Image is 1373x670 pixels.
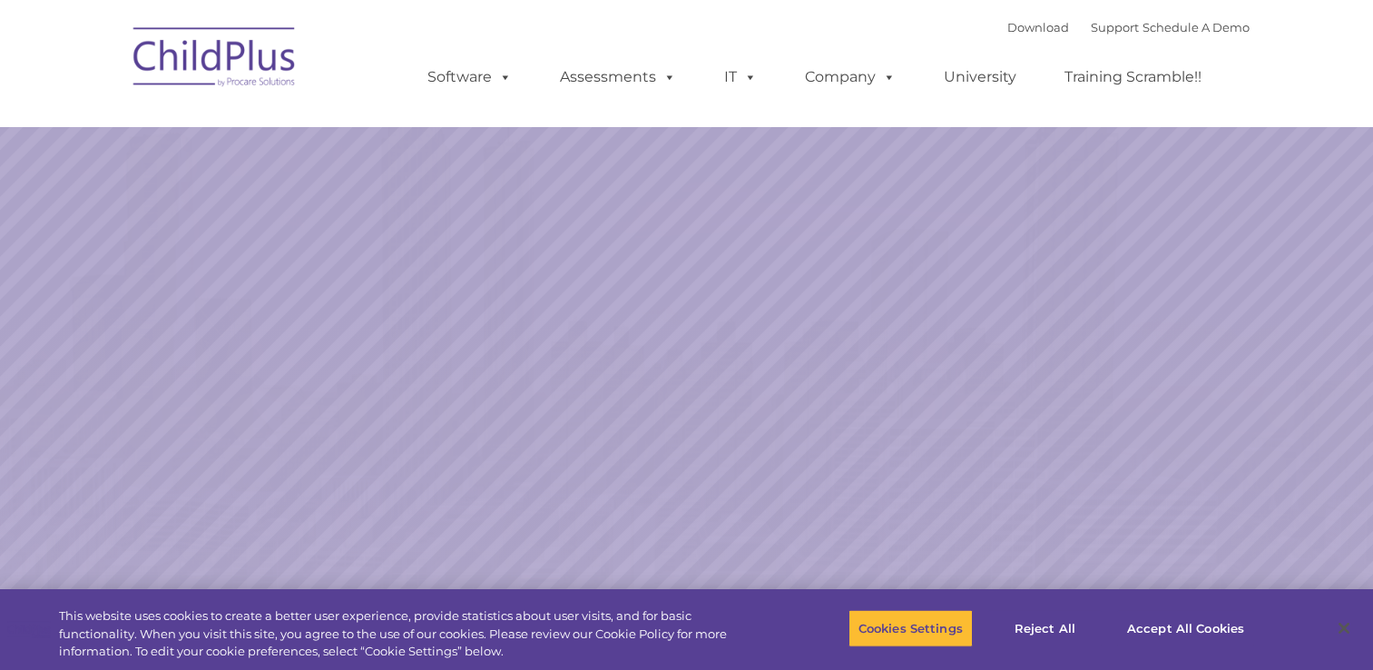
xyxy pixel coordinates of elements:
a: IT [706,59,775,95]
a: Schedule A Demo [1143,20,1250,34]
button: Close [1324,608,1364,648]
button: Accept All Cookies [1117,609,1254,647]
img: ChildPlus by Procare Solutions [124,15,306,105]
div: This website uses cookies to create a better user experience, provide statistics about user visit... [59,607,755,661]
a: Company [787,59,914,95]
font: | [1007,20,1250,34]
a: Software [409,59,530,95]
a: Training Scramble!! [1046,59,1220,95]
a: Download [1007,20,1069,34]
a: Learn More [933,409,1163,470]
a: Assessments [542,59,694,95]
a: Support [1091,20,1139,34]
button: Cookies Settings [848,609,973,647]
button: Reject All [988,609,1102,647]
a: University [926,59,1035,95]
